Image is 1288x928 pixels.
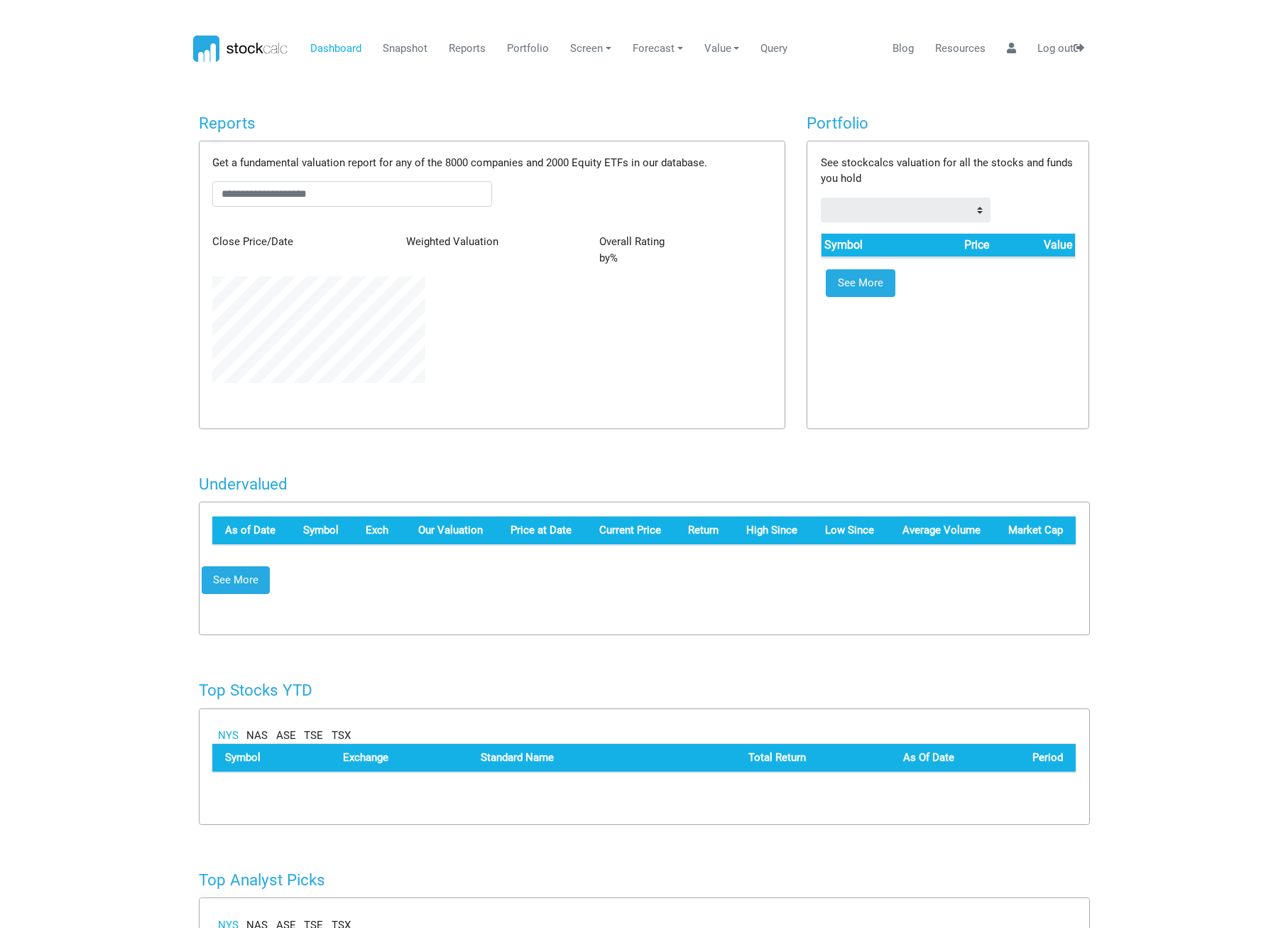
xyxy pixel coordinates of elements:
th: As Of Date [819,744,967,772]
th: Last Close Price [584,517,674,545]
a: NYS [218,728,239,744]
div: by % [589,234,782,266]
a: Reports [444,36,491,63]
a: NAS [246,728,268,744]
th: High Since [731,517,810,545]
a: TSE [304,728,323,744]
a: Snapshot [378,36,433,63]
a: ASE [276,728,296,744]
th: Value [992,234,1075,257]
th: Low Since [810,517,887,545]
a: Screen [565,36,617,63]
th: Reference Date [212,517,290,545]
th: Return since Reference Date [674,517,731,545]
h4: Reports [199,114,786,133]
h4: Undervalued [199,475,1090,494]
th: Total Return [658,744,819,772]
a: TSX [332,728,351,744]
a: Blog [888,36,919,63]
th: Close Price on the Reference Date [496,517,584,545]
a: See More [202,566,270,595]
a: Resources [930,36,991,63]
a: Forecast [627,36,688,63]
h4: Top Analyst Picks [199,870,1090,890]
th: Market Cap [993,517,1076,545]
th: Weighted Average Fundamental Valuation [403,517,495,545]
h4: Portfolio [807,114,1089,133]
h4: Top Stocks YTD [199,681,1090,700]
th: Symbol [212,744,330,772]
span: Overall Rating [599,235,665,248]
p: See stockcalcs valuation for all the stocks and funds you hold [821,155,1076,187]
th: Stock Exchange [353,517,403,545]
a: Value [699,36,745,63]
a: Portfolio [502,36,555,63]
a: Dashboard [305,36,367,63]
th: Symbol [822,234,912,257]
th: Standard Name [468,744,659,772]
span: Weighted Valuation [406,235,498,248]
th: Period [967,744,1076,772]
th: Average 30 day Volume [887,517,993,545]
a: Query [755,36,793,63]
th: Stock Ticker [290,517,353,545]
a: Log out [1032,36,1090,63]
span: Close Price/Date [212,235,293,248]
th: Price [912,234,992,257]
th: Exchange [330,744,467,772]
p: Get a fundamental valuation report for any of the 8000 companies and 2000 Equity ETFs in our data... [212,155,771,171]
a: See More [826,269,895,298]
